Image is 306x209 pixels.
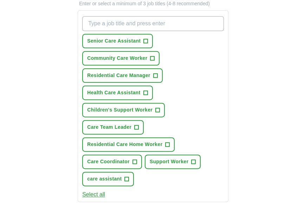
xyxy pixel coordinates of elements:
[150,158,188,165] span: Support Worker
[87,106,152,114] span: Children's Support Worker
[87,158,130,165] span: Care Coordinator
[82,172,134,186] button: care assistant
[82,120,144,134] button: Care Team Leader
[145,154,201,169] button: Support Worker
[82,154,142,169] button: Care Coordinator
[82,137,175,152] button: Residential Care Home Worker
[87,55,147,62] span: Community Care Worker
[82,16,224,31] input: Type a job title and press enter
[87,37,141,45] span: Senior Care Assistant
[82,103,165,117] button: Children's Support Worker
[87,72,150,79] span: Residential Care Manager
[82,85,153,100] button: Health Care Assistant
[87,89,141,96] span: Health Care Assistant
[87,175,122,183] span: care assistant
[82,34,153,48] button: Senior Care Assistant
[87,141,162,148] span: Residential Care Home Worker
[82,68,163,83] button: Residential Care Manager
[82,190,105,199] button: Select all
[82,51,159,65] button: Community Care Worker
[87,123,131,131] span: Care Team Leader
